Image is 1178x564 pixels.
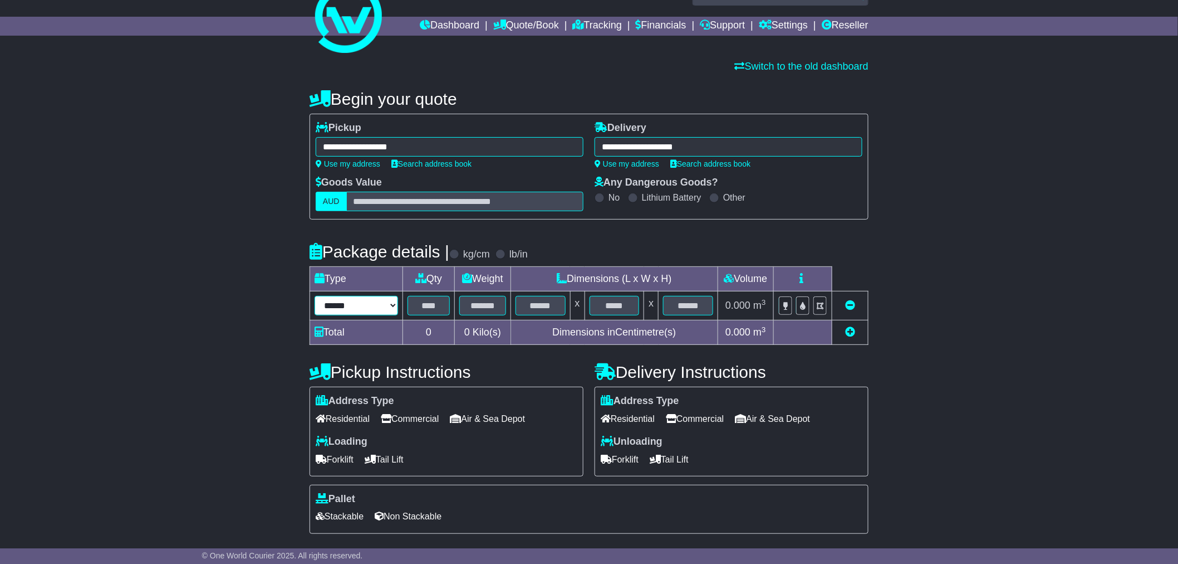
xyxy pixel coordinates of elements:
label: Address Type [316,395,394,407]
a: Settings [759,17,808,36]
label: Any Dangerous Goods? [595,177,718,189]
span: Residential [316,410,370,427]
a: Financials [636,17,686,36]
a: Search address book [391,159,472,168]
td: Weight [455,267,511,291]
a: Use my address [316,159,380,168]
span: 0 [464,327,470,338]
span: © One World Courier 2025. All rights reserved. [202,551,363,560]
a: Use my address [595,159,659,168]
td: Kilo(s) [455,320,511,345]
td: x [570,291,585,320]
a: Dashboard [420,17,479,36]
label: Delivery [595,122,646,134]
td: Total [310,320,403,345]
a: Reseller [822,17,868,36]
td: Dimensions (L x W x H) [511,267,718,291]
span: Air & Sea Depot [450,410,526,427]
h4: Pickup Instructions [310,363,583,381]
label: Unloading [601,436,662,448]
label: AUD [316,192,347,211]
a: Tracking [573,17,622,36]
h4: Delivery Instructions [595,363,868,381]
span: Forklift [601,451,639,468]
a: Quote/Book [493,17,559,36]
span: m [753,327,766,338]
a: Switch to the old dashboard [735,61,868,72]
label: No [608,192,620,203]
a: Search address book [670,159,750,168]
sup: 3 [762,325,766,334]
span: Residential [601,410,655,427]
td: Dimensions in Centimetre(s) [511,320,718,345]
label: Pickup [316,122,361,134]
td: Volume [718,267,773,291]
label: Other [723,192,745,203]
label: Address Type [601,395,679,407]
span: Air & Sea Depot [735,410,811,427]
sup: 3 [762,298,766,307]
label: Pallet [316,493,355,505]
span: Commercial [381,410,439,427]
a: Remove this item [845,300,855,311]
td: Type [310,267,403,291]
td: 0 [403,320,455,345]
span: Tail Lift [365,451,404,468]
span: Non Stackable [375,508,441,525]
td: x [644,291,659,320]
h4: Package details | [310,242,449,261]
label: Goods Value [316,177,382,189]
a: Add new item [845,327,855,338]
span: Commercial [666,410,724,427]
span: Forklift [316,451,354,468]
span: 0.000 [725,327,750,338]
span: 0.000 [725,300,750,311]
label: Loading [316,436,367,448]
label: kg/cm [463,249,490,261]
h4: Begin your quote [310,90,868,108]
label: lb/in [509,249,528,261]
span: Stackable [316,508,364,525]
label: Lithium Battery [642,192,701,203]
td: Qty [403,267,455,291]
a: Support [700,17,745,36]
span: Tail Lift [650,451,689,468]
span: m [753,300,766,311]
